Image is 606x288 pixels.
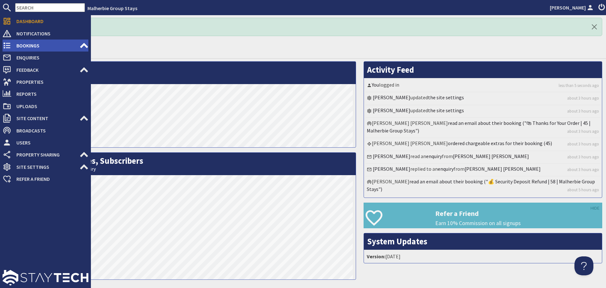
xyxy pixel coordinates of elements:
a: Reports [3,89,88,99]
a: Refer a Friend Earn 10% Commission on all signups [364,203,602,228]
a: about 5 hours ago [567,187,599,193]
a: about 3 hours ago [567,167,599,173]
h2: Bookings, Enquiries, Subscribers [19,153,356,175]
a: Property Sharing [3,150,88,160]
span: Bookings [11,40,80,51]
a: [PERSON_NAME] [PERSON_NAME] [453,153,529,159]
a: [PERSON_NAME] [373,166,410,172]
a: [PERSON_NAME] [550,4,595,11]
li: read an from [365,151,600,164]
span: Reports [11,89,88,99]
a: You [372,82,379,88]
a: Broadcasts [3,126,88,136]
p: Earn 10% Commission on all signups [435,219,602,227]
img: staytech_l_w-4e588a39d9fa60e82540d7cfac8cfe4b7147e857d3e8dbdfbd41c59d52db0ec4.svg [3,270,88,285]
span: Properties [11,77,88,87]
a: ordered chargeable extras for their booking (45) [448,140,552,146]
h2: Visits per Day [19,62,356,84]
span: Property Sharing [11,150,80,160]
a: System Updates [367,236,427,247]
a: Notifications [3,28,88,39]
a: enquiry [426,153,442,159]
a: about 3 hours ago [567,128,599,134]
a: the site settings [428,94,464,101]
li: logged in [365,80,600,92]
span: Dashboard [11,16,88,26]
div: Logged In! Hello! [19,18,602,36]
a: Uploads [3,101,88,111]
a: Feedback [3,65,88,75]
iframe: Toggle Customer Support [574,256,593,275]
li: [PERSON_NAME] [PERSON_NAME] [365,118,600,138]
li: [PERSON_NAME] [PERSON_NAME] [365,138,600,151]
a: [PERSON_NAME] [373,94,410,101]
a: about 3 hours ago [567,108,599,114]
a: Site Content [3,113,88,123]
a: about 3 hours ago [567,95,599,101]
a: the site settings [428,107,464,113]
a: [PERSON_NAME] [373,153,410,159]
span: Broadcasts [11,126,88,136]
a: HIDE [591,205,599,212]
span: Enquiries [11,52,88,63]
span: Site Content [11,113,80,123]
a: read an email about their booking ("💰 Security Deposit Refund | 58 | Malherbie Group Stays") [367,178,595,192]
a: read an email about their booking ("🛍 Thanks for Your Order | 45 | Malherbie Group Stays") [367,120,591,134]
a: Users [3,138,88,148]
li: updated [365,105,600,118]
span: Site Settings [11,162,80,172]
span: Notifications [11,28,88,39]
a: Enquiries [3,52,88,63]
li: [DATE] [365,251,600,261]
span: Refer a Friend [11,174,88,184]
a: less than 5 seconds ago [559,83,599,89]
a: Bookings [3,40,88,51]
li: [PERSON_NAME] [365,176,600,196]
a: Properties [3,77,88,87]
span: Feedback [11,65,80,75]
a: enquiry [438,166,454,172]
strong: Version: [367,253,385,260]
small: This Month: 368 Visits [22,75,353,81]
a: Site Settings [3,162,88,172]
a: Malherbie Group Stays [87,5,137,11]
h3: Refer a Friend [435,209,602,218]
input: SEARCH [15,3,85,12]
span: Uploads [11,101,88,111]
a: Dashboard [3,16,88,26]
a: Activity Feed [367,64,414,75]
a: about 3 hours ago [567,154,599,160]
a: [PERSON_NAME] [PERSON_NAME] [465,166,541,172]
span: Users [11,138,88,148]
a: about 3 hours ago [567,141,599,147]
a: [PERSON_NAME] [373,107,410,113]
a: Refer a Friend [3,174,88,184]
small: This Month: 0 Bookings, 1 Enquiry [22,166,353,172]
li: replied to an from [365,164,600,176]
li: updated [365,92,600,105]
